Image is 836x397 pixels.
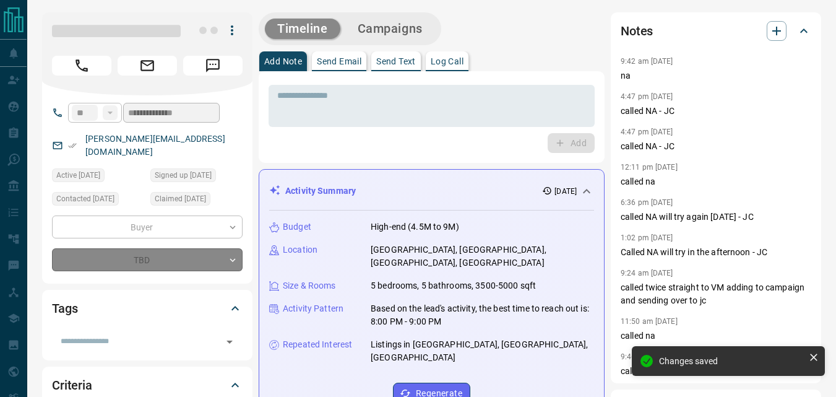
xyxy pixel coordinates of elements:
[68,141,77,150] svg: Email Verified
[264,57,302,66] p: Add Note
[52,375,92,395] h2: Criteria
[371,243,594,269] p: [GEOGRAPHIC_DATA], [GEOGRAPHIC_DATA], [GEOGRAPHIC_DATA], [GEOGRAPHIC_DATA]
[155,169,212,181] span: Signed up [DATE]
[621,128,673,136] p: 4:47 pm [DATE]
[621,57,673,66] p: 9:42 am [DATE]
[285,185,356,198] p: Activity Summary
[621,269,673,277] p: 9:24 am [DATE]
[52,56,111,76] span: Call
[621,281,811,307] p: called twice straight to VM adding to campaign and sending over to jc
[183,56,243,76] span: Message
[621,105,811,118] p: called NA - JC
[52,248,243,271] div: TBD
[371,279,536,292] p: 5 bedrooms, 5 bathrooms, 3500-5000 sqft
[283,279,336,292] p: Size & Rooms
[283,302,343,315] p: Activity Pattern
[221,333,238,351] button: Open
[85,134,225,157] a: [PERSON_NAME][EMAIL_ADDRESS][DOMAIN_NAME]
[371,338,594,364] p: Listings in [GEOGRAPHIC_DATA], [GEOGRAPHIC_DATA], [GEOGRAPHIC_DATA]
[317,57,361,66] p: Send Email
[265,19,340,39] button: Timeline
[52,294,243,323] div: Tags
[283,220,311,233] p: Budget
[621,233,673,242] p: 1:02 pm [DATE]
[283,338,352,351] p: Repeated Interest
[52,192,144,209] div: Mon Sep 15 2025
[155,193,206,205] span: Claimed [DATE]
[56,193,114,205] span: Contacted [DATE]
[376,57,416,66] p: Send Text
[345,19,435,39] button: Campaigns
[621,69,811,82] p: na
[371,220,459,233] p: High-end (4.5M to 9M)
[554,186,577,197] p: [DATE]
[659,356,804,366] div: Changes saved
[52,299,77,318] h2: Tags
[621,317,678,326] p: 11:50 am [DATE]
[150,168,243,186] div: Sat Dec 28 2024
[52,216,243,238] div: Buyer
[621,329,811,342] p: called na
[621,163,678,172] p: 12:11 pm [DATE]
[118,56,177,76] span: Email
[371,302,594,328] p: Based on the lead's activity, the best time to reach out is: 8:00 PM - 9:00 PM
[56,169,100,181] span: Active [DATE]
[621,16,811,46] div: Notes
[283,243,317,256] p: Location
[150,192,243,209] div: Sat Dec 28 2024
[621,175,811,188] p: called na
[621,198,673,207] p: 6:36 pm [DATE]
[621,140,811,153] p: called NA - JC
[621,211,811,224] p: called NA will try again [DATE] - JC
[621,365,811,378] p: called na
[52,168,144,186] div: Sat Dec 28 2024
[621,92,673,101] p: 4:47 pm [DATE]
[621,246,811,259] p: Called NA will try in the afternoon - JC
[269,180,594,203] div: Activity Summary[DATE]
[431,57,463,66] p: Log Call
[621,21,653,41] h2: Notes
[621,352,673,361] p: 9:46 pm [DATE]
